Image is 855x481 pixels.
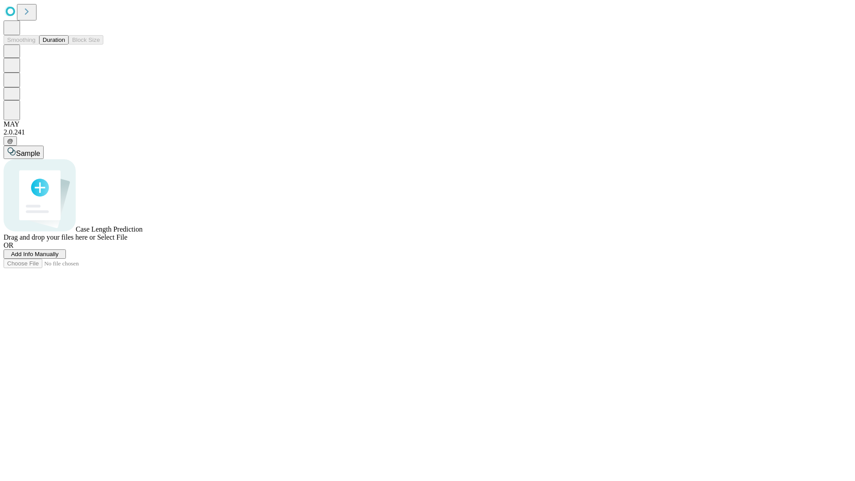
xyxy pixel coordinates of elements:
[4,35,39,45] button: Smoothing
[4,128,851,136] div: 2.0.241
[4,249,66,259] button: Add Info Manually
[97,233,127,241] span: Select File
[4,120,851,128] div: MAY
[4,146,44,159] button: Sample
[76,225,142,233] span: Case Length Prediction
[11,251,59,257] span: Add Info Manually
[7,138,13,144] span: @
[39,35,69,45] button: Duration
[69,35,103,45] button: Block Size
[4,233,95,241] span: Drag and drop your files here or
[16,150,40,157] span: Sample
[4,136,17,146] button: @
[4,241,13,249] span: OR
